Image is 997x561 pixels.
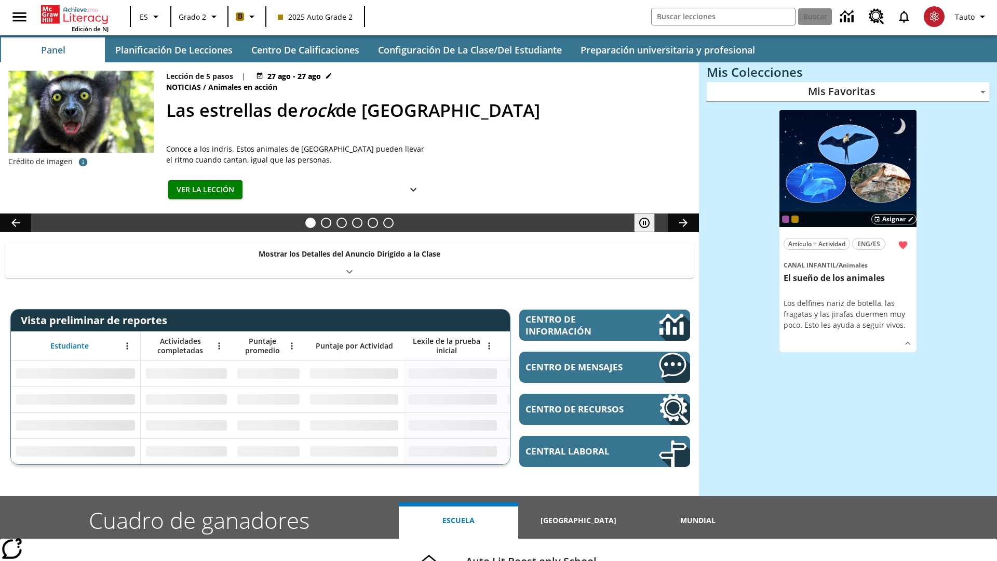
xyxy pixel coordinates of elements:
button: Ver la lección [168,180,242,199]
button: Abrir menú [211,338,227,354]
a: Centro de información [519,310,690,341]
button: Diapositiva 1 Las estrellas de <i>rock</i> de Madagascar [305,218,316,228]
input: Buscar campo [652,8,795,25]
button: Centro de calificaciones [243,37,368,62]
button: Mundial [638,502,758,539]
span: | [241,71,246,82]
span: Vista preliminar de reportes [21,313,172,327]
div: Sin datos, [502,438,601,464]
button: Artículo + Actividad [784,238,850,250]
div: Sin datos, [232,360,305,386]
button: 27 ago - 27 ago Elegir fechas [254,71,334,82]
span: Tema: Canal Infantil/Animales [784,259,912,271]
button: Boost El color de la clase es anaranjado claro. Cambiar el color de la clase. [232,7,262,26]
button: Carrusel de lecciones, seguir [668,213,699,232]
span: Edición de NJ [72,25,109,33]
span: Centro de información [526,313,624,337]
button: Asignar Elegir fechas [871,214,917,224]
div: lesson details [779,110,917,353]
button: Remover de Favoritas [894,236,912,255]
button: Lenguaje: ES, Selecciona un idioma [134,7,167,26]
p: Crédito de imagen [8,156,73,167]
button: Abrir menú [481,338,497,354]
p: Mostrar los Detalles del Anuncio Dirigido a la Clase [259,248,440,259]
span: Actividades completadas [146,337,214,355]
button: Escuela [399,502,518,539]
a: Notificaciones [891,3,918,30]
button: Preparación universitaria y profesional [572,37,763,62]
h3: El sueño de los animales [784,273,912,284]
a: Centro de mensajes [519,352,690,383]
button: Panel [1,37,105,62]
span: / [203,82,206,92]
div: Sin datos, [502,412,601,438]
button: Ver más [403,180,424,199]
div: Los delfines nariz de botella, las fragatas y las jirafas duermen muy poco. Esto les ayuda a segu... [784,298,912,330]
a: Central laboral [519,436,690,467]
div: Sin datos, [141,386,232,412]
a: Centro de recursos, Se abrirá en una pestaña nueva. [863,3,891,31]
span: Puntaje por Actividad [316,341,393,351]
button: Escoja un nuevo avatar [918,3,951,30]
button: Perfil/Configuración [951,7,993,26]
button: Diapositiva 5 ¿Cuál es la gran idea? [368,218,378,228]
span: Centro de mensajes [526,361,628,373]
button: Diapositiva 4 ¿Los autos del futuro? [352,218,362,228]
div: Sin datos, [141,438,232,464]
span: ENG/ES [857,238,880,249]
button: Crédito: mirecca/iStock/Getty Images Plus [73,153,93,171]
a: Centro de recursos, Se abrirá en una pestaña nueva. [519,394,690,425]
span: Canal Infantil [784,261,836,270]
span: Animales en acción [208,82,279,93]
button: Abrir menú [119,338,135,354]
span: Artículo + Actividad [788,238,845,249]
span: Asignar [882,215,906,224]
span: Grado 2 [179,11,206,22]
div: Mostrar los Detalles del Anuncio Dirigido a la Clase [5,242,694,278]
h2: Las estrellas de rock de Madagascar [166,97,686,124]
span: Central laboral [526,445,628,457]
span: Centro de recursos [526,403,628,415]
button: Diapositiva 6 Una idea, mucho trabajo [383,218,394,228]
span: ES [140,11,148,22]
img: Un indri de brillantes ojos amarillos mira a la cámara. [8,71,154,153]
span: 2025 Auto Grade 2 [278,11,353,22]
span: Noticias [166,82,203,93]
button: Planificación de lecciones [107,37,241,62]
div: Pausar [634,213,665,232]
span: 27 ago - 27 ago [267,71,321,82]
span: / [836,261,839,270]
span: Conoce a los indris. Estos animales de Madagascar pueden llevar el ritmo cuando cantan, igual que... [166,143,426,165]
div: Portada [41,3,109,33]
div: New 2025 class [791,216,799,223]
button: ENG/ES [852,238,885,250]
button: Diapositiva 3 Modas que pasaron de moda [336,218,347,228]
div: OL 2025 Auto Grade 3 [782,216,789,223]
span: Animales [839,261,868,270]
button: Grado: Grado 2, Elige un grado [174,7,224,26]
span: Lexile de la prueba inicial [409,337,484,355]
div: Sin datos, [232,438,305,464]
p: Lección de 5 pasos [166,71,233,82]
div: Sin datos, [502,386,601,412]
img: avatar image [924,6,945,27]
span: B [238,10,242,23]
button: Abrir el menú lateral [4,2,35,32]
button: [GEOGRAPHIC_DATA] [518,502,638,539]
button: Ver más [900,336,915,351]
div: Sin datos, [502,360,601,386]
div: Sin datos, [232,412,305,438]
span: Puntaje promedio [237,337,287,355]
div: Sin datos, [232,386,305,412]
h3: Mis Colecciones [707,65,989,79]
div: Sin datos, [141,412,232,438]
div: Conoce a los indris. Estos animales de [GEOGRAPHIC_DATA] pueden llevar el ritmo cuando cantan, ig... [166,143,426,165]
span: Tauto [955,11,975,22]
a: Centro de información [834,3,863,31]
button: Abrir menú [284,338,300,354]
button: Diapositiva 2 ¿Lo quieres con papas fritas? [321,218,331,228]
div: Sin datos, [141,360,232,386]
div: Mis Favoritas [707,82,989,102]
